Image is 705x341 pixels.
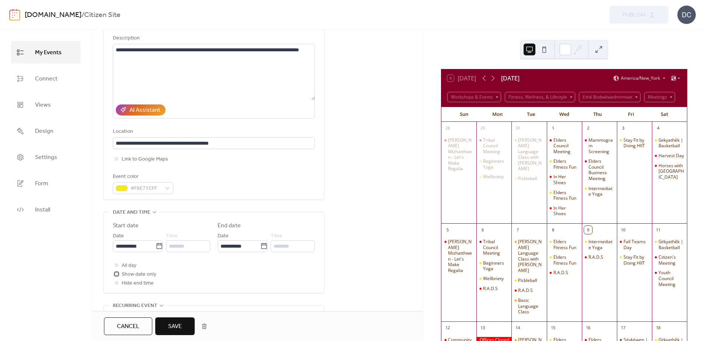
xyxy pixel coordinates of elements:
div: Sat [647,107,681,122]
div: Elders Fitness Fun [547,254,582,266]
div: Pickleball [518,176,537,182]
div: Elders Council Meeting [553,137,579,155]
div: Description [113,34,313,43]
div: Mon [481,107,514,122]
a: My Events [11,41,81,63]
div: Tribal Council Meeting [483,137,508,155]
div: Kë Wzketomen Mizhatthwen - Let's Make Regalia [441,137,476,172]
a: Views [11,93,81,116]
div: Basic Language Class [518,297,543,315]
span: America/New_York [621,76,660,80]
span: Install [35,204,50,216]
div: 1 [549,124,557,132]
div: Intermediate Yoga [582,239,617,250]
div: Bodwéwadmimwen Potawatomi Language Class with Kevin Daugherty [511,239,546,273]
div: Basic Language Class [511,297,546,315]
div: Elders Fitness Fun [547,158,582,170]
div: 28 [444,124,452,132]
div: Tribal Council Meeting [476,239,511,256]
div: Beginners Yoga [483,260,508,272]
div: Stay Fit by Doing HIIT [624,254,649,266]
div: Tue [514,107,548,122]
div: Pickleball [511,278,546,283]
div: Sun [447,107,481,122]
div: In Her Shoes [547,174,582,185]
div: Beginners Yoga [476,158,511,170]
div: Elders Fitness Fun [547,239,582,250]
div: Thu [581,107,614,122]
div: 18 [654,324,662,332]
div: R.A.D.S [476,286,511,292]
div: Horses with [GEOGRAPHIC_DATA] [659,163,684,180]
span: My Events [35,47,62,58]
span: Cancel [117,322,139,331]
div: 17 [619,324,627,332]
div: R.A.D.S [483,286,498,292]
div: Fri [614,107,648,122]
div: 12 [444,324,452,332]
div: Wellbriety [476,174,511,180]
span: Recurring event [113,302,157,310]
div: 14 [514,324,522,332]
div: Elders Fitness Fun [553,190,579,201]
div: 10 [619,226,627,234]
button: Save [155,317,195,335]
div: [PERSON_NAME] Mizhatthwen - Let's Make Regalia [448,137,473,172]
div: R.A.D.S [518,287,533,293]
div: Citizen's Meeting [652,254,687,266]
span: Time [271,232,282,241]
div: 16 [584,324,592,332]
div: Intermediate Yoga [582,186,617,197]
span: All day [122,261,136,270]
div: 29 [479,124,487,132]
span: Settings [35,152,57,163]
div: Elders Council Meeting [547,137,582,155]
span: Hide end time [122,279,154,288]
div: Elders Council Business Meeting [582,158,617,181]
div: Youth Council Meeting [652,270,687,287]
div: Elders Fitness Fun [553,239,579,250]
div: R.A.D.S [553,270,568,276]
div: AI Assistant [129,106,160,115]
div: Fall Teams Day [624,239,649,250]
div: Gėkyathêk | Basketball [659,239,684,250]
div: Pickleball [511,176,546,182]
span: Time [166,232,178,241]
div: 2 [584,124,592,132]
span: #F8E71CFF [131,184,162,193]
div: [DATE] [501,74,520,83]
b: Citizen Site [84,8,121,22]
div: 30 [514,124,522,132]
div: 8 [549,226,557,234]
img: logo [9,9,20,21]
div: [PERSON_NAME] Language Class with [PERSON_NAME] [518,137,543,172]
div: DC [677,6,696,24]
div: Horses with Spring Creek [652,163,687,180]
div: In Her Shoes [553,205,579,217]
div: Beginners Yoga [483,158,508,170]
b: / [81,8,84,22]
div: Stay Fit by Doing HIIT [617,254,652,266]
div: R.A.D.S [588,254,603,260]
span: Date [113,232,124,241]
div: Fall Teams Day [617,239,652,250]
div: Mammogram Screening [588,137,614,155]
div: Elders Fitness Fun [553,254,579,266]
a: Form [11,172,81,194]
a: Cancel [104,317,152,335]
div: [PERSON_NAME] Language Class with [PERSON_NAME] [518,239,543,273]
span: Date and time [113,208,150,217]
div: [PERSON_NAME] Mizhatthwen - Let's Make Regalia [448,239,473,273]
div: Start date [113,221,139,230]
div: In Her Shoes [553,174,579,185]
div: 4 [654,124,662,132]
div: Youth Council Meeting [659,270,684,287]
span: Views [35,99,51,111]
div: Harvest Day [659,153,684,159]
div: Intermediate Yoga [588,239,614,250]
div: End date [218,221,241,230]
div: Harvest Day [652,153,687,159]
div: Citizen's Meeting [659,254,684,266]
div: R.A.D.S [582,254,617,260]
span: Date [218,232,229,241]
